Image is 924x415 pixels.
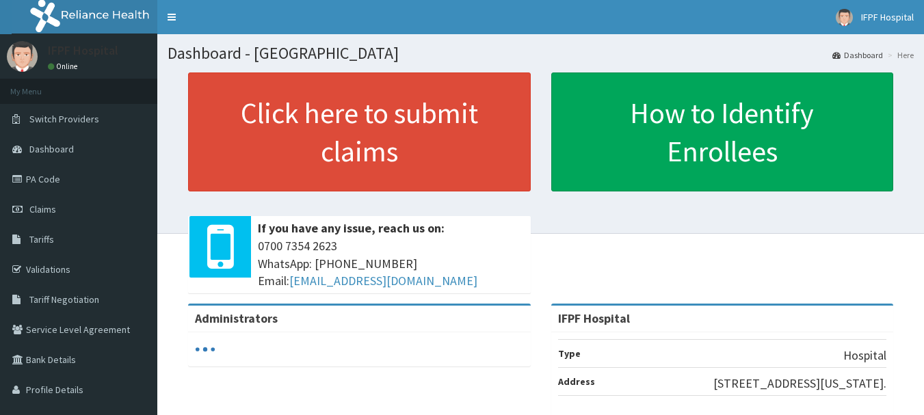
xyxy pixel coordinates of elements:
img: User Image [836,9,853,26]
span: 0700 7354 2623 WhatsApp: [PHONE_NUMBER] Email: [258,237,524,290]
a: Click here to submit claims [188,72,531,191]
a: How to Identify Enrollees [551,72,894,191]
p: IFPF Hospital [48,44,118,57]
span: IFPF Hospital [861,11,914,23]
span: Claims [29,203,56,215]
span: Dashboard [29,143,74,155]
b: Address [558,375,595,388]
a: Online [48,62,81,71]
img: User Image [7,41,38,72]
p: [STREET_ADDRESS][US_STATE]. [713,375,886,392]
strong: IFPF Hospital [558,310,630,326]
svg: audio-loading [195,339,215,360]
b: If you have any issue, reach us on: [258,220,445,236]
a: [EMAIL_ADDRESS][DOMAIN_NAME] [289,273,477,289]
li: Here [884,49,914,61]
span: Switch Providers [29,113,99,125]
b: Type [558,347,581,360]
b: Administrators [195,310,278,326]
a: Dashboard [832,49,883,61]
h1: Dashboard - [GEOGRAPHIC_DATA] [168,44,914,62]
p: Hospital [843,347,886,364]
span: Tariffs [29,233,54,245]
span: Tariff Negotiation [29,293,99,306]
